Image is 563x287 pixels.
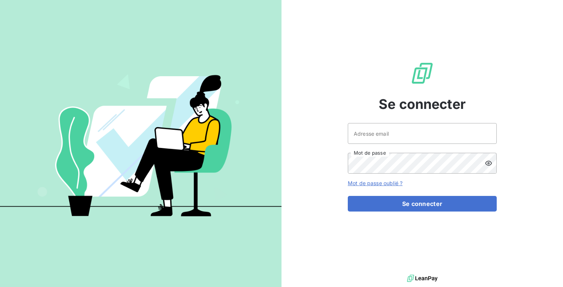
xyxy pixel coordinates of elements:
a: Mot de passe oublié ? [348,180,403,186]
input: placeholder [348,123,497,144]
span: Se connecter [379,94,466,114]
img: logo [407,273,438,284]
img: Logo LeanPay [410,61,434,85]
button: Se connecter [348,196,497,212]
